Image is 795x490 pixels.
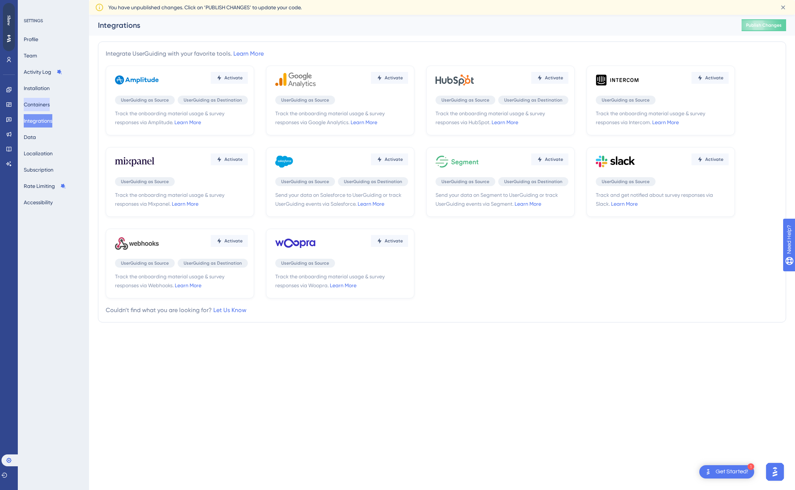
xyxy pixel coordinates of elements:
span: Send your data on Salesforce to UserGuiding or track UserGuiding events via Salesforce. [275,191,408,208]
span: UserGuiding as Destination [184,97,242,103]
button: Subscription [24,163,53,176]
span: UserGuiding as Source [441,179,489,185]
a: Learn More [652,119,679,125]
a: Learn More [358,201,384,207]
button: Activate [371,153,408,165]
span: Activate [545,156,563,162]
button: Data [24,130,36,144]
div: 5 [10,164,18,172]
span: UserGuiding as Source [602,97,650,103]
a: Learn More [175,282,201,288]
div: Get Started! [716,468,748,476]
div: 3 [10,129,18,136]
span: Activate [385,75,403,81]
div: 1 [748,463,754,470]
span: Activate [224,75,243,81]
span: UserGuiding as Source [121,260,169,266]
span: Track the onboarding material usage & survey responses via Mixpanel. [115,191,248,208]
span: UserGuiding as Source [121,179,169,185]
div: 7 [10,200,18,207]
div: Uppfæra netfang deildar - Instructions [21,307,123,313]
span: Track the onboarding material usage & survey responses via Google Analytics. [275,109,408,127]
span: Activate [224,156,243,162]
button: Activate [371,235,408,247]
button: Activate [691,72,729,84]
span: Track the onboarding material usage & survey responses via HubSpot. [436,109,568,127]
div: 11 [10,271,18,278]
span: Send your data on Segment to UserGuiding or track UserGuiding events via Segment. [436,191,568,208]
span: Track and get notified about survey responses via Slack. [596,191,729,208]
span: Guide [106,34,117,40]
span: UserGuiding as Destination [184,260,242,266]
div: 9 [10,235,18,243]
span: UserGuiding as Source [281,179,329,185]
img: launcher-image-alternative-text [704,467,713,476]
a: Learn More [233,50,264,57]
div: Couldn’t find what you are looking for? [106,306,246,315]
input: Search for a guide [23,55,118,60]
a: Learn More [330,282,357,288]
button: Activate [211,153,248,165]
span: UserGuiding as Destination [504,179,562,185]
a: Learn More [611,201,638,207]
button: Activity Log [24,65,62,79]
button: Hotspots [37,32,65,42]
button: Rate Limiting [24,179,66,193]
div: 2. Create your groups [21,218,123,224]
div: 16 [10,360,18,367]
div: Þjálfaramæting [21,272,123,278]
span: Activate [224,238,243,244]
div: 2 [10,111,18,118]
button: Activate [211,72,248,84]
span: UserGuiding as Destination [344,179,402,185]
div: 3. Create a service [21,201,123,206]
div: 12 [10,289,18,296]
iframe: UserGuiding AI Assistant Launcher [764,461,786,483]
div: test [21,94,123,100]
span: Activate [385,156,403,162]
a: Let Us Know [213,307,246,314]
span: Activate [705,156,723,162]
a: Learn More [515,201,541,207]
a: Learn More [351,119,377,125]
button: Activate [691,153,729,165]
span: UserGuiding as Destination [504,97,562,103]
div: Arion tilkynning [21,343,123,349]
div: Nýjungar í [PERSON_NAME] [21,165,123,171]
button: Installation [24,82,50,95]
div: 1 [10,93,18,100]
button: Filter [7,70,18,82]
div: 8 [10,218,18,225]
button: Guides [7,32,30,42]
button: Team [24,49,37,62]
button: Activate [211,235,248,247]
div: New booking experience! [21,147,123,153]
div: [PERSON_NAME]: Uppfæra netfang félags [21,325,123,331]
div: 14 [10,324,18,332]
a: Learn More [492,119,518,125]
span: UserGuiding as Source [602,179,650,185]
span: Activate [705,75,723,81]
span: Need Help? [17,2,46,11]
button: Publish Changes [742,19,786,31]
button: Activate [371,72,408,84]
button: Guide [90,31,125,43]
button: Activate [531,72,568,84]
div: 15 [10,342,18,350]
button: Activate [531,153,568,165]
a: Learn More [174,119,201,125]
span: Track the onboarding material usage & survey responses via Intercom. [596,109,729,127]
span: Filter [7,73,18,79]
div: Open Get Started! checklist, remaining modules: 1 [699,465,754,479]
div: 13 [10,307,18,314]
div: 1. Add your venues [21,236,123,242]
button: Integrations [24,114,52,128]
button: Localization [24,147,53,160]
a: Learn More [172,201,198,207]
div: Get going in just a few clicks! [21,361,123,367]
span: Track the onboarding material usage & survey responses via Woopra. [275,272,408,290]
span: Publish Changes [746,22,782,28]
span: Track the onboarding material usage & survey responses via Webhooks. [115,272,248,290]
div: 4 [10,146,18,154]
